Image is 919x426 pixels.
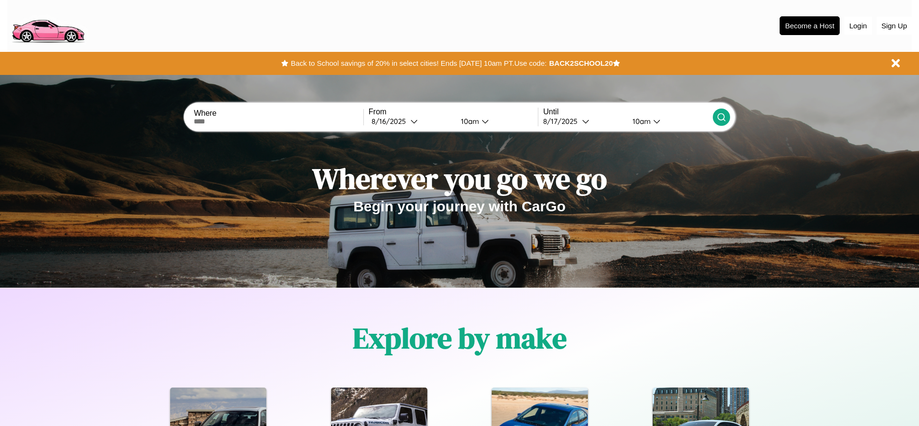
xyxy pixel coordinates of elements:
button: 10am [625,116,712,126]
div: 10am [456,117,482,126]
button: Back to School savings of 20% in select cities! Ends [DATE] 10am PT.Use code: [288,57,549,70]
h1: Explore by make [353,318,567,358]
img: logo [7,5,88,45]
button: 8/16/2025 [369,116,453,126]
div: 10am [628,117,653,126]
label: Until [543,108,712,116]
b: BACK2SCHOOL20 [549,59,613,67]
button: 10am [453,116,538,126]
button: Become a Host [780,16,840,35]
label: Where [194,109,363,118]
div: 8 / 16 / 2025 [372,117,410,126]
button: Login [844,17,872,35]
label: From [369,108,538,116]
div: 8 / 17 / 2025 [543,117,582,126]
button: Sign Up [877,17,912,35]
